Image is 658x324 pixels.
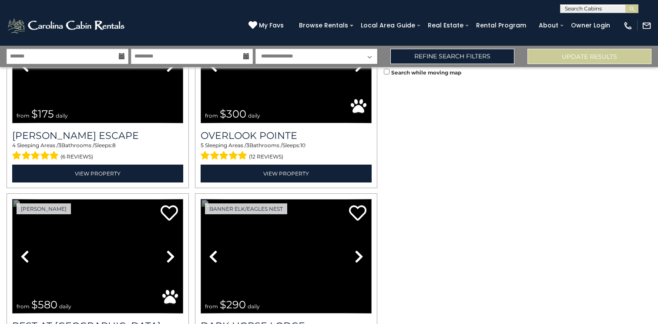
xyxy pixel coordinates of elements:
a: Real Estate [423,19,468,32]
a: My Favs [248,21,286,30]
span: $175 [31,108,54,120]
span: 4 [12,142,16,148]
span: $300 [220,108,246,120]
div: Sleeping Areas / Bathrooms / Sleeps: [12,142,183,162]
span: My Favs [259,21,284,30]
a: Local Area Guide [356,19,420,32]
a: Banner Elk/Eagles Nest [205,203,287,214]
span: daily [56,112,68,119]
a: View Property [12,165,183,182]
span: $580 [31,298,57,311]
span: from [17,112,30,119]
small: Search while moving map [391,69,461,76]
a: Add to favorites [349,204,366,223]
a: View Property [201,165,372,182]
span: from [17,303,30,310]
img: mail-regular-white.png [642,21,651,30]
img: phone-regular-white.png [623,21,633,30]
span: daily [59,303,71,310]
span: daily [248,112,260,119]
input: Search while moving map [384,69,389,74]
a: [PERSON_NAME] [17,203,71,214]
img: dummy-image.jpg [12,199,183,314]
img: White-1-2.png [7,17,127,34]
a: Refine Search Filters [390,49,514,64]
a: Overlook Pointe [201,130,372,142]
span: 3 [58,142,61,148]
div: Sleeping Areas / Bathrooms / Sleeps: [201,142,372,162]
span: from [205,112,218,119]
a: Rental Program [472,19,530,32]
span: 3 [246,142,249,148]
span: (12 reviews) [249,151,283,162]
span: from [205,303,218,310]
span: $290 [220,298,246,311]
img: dummy-image.jpg [201,199,372,314]
a: Add to favorites [161,204,178,223]
span: 10 [300,142,305,148]
span: daily [248,303,260,310]
a: Browse Rentals [295,19,352,32]
h3: Todd Escape [12,130,183,142]
span: 5 [201,142,204,148]
span: 8 [112,142,116,148]
a: [PERSON_NAME] Escape [12,130,183,142]
a: Owner Login [567,19,614,32]
span: (6 reviews) [60,151,93,162]
button: Update Results [527,49,651,64]
a: About [534,19,563,32]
